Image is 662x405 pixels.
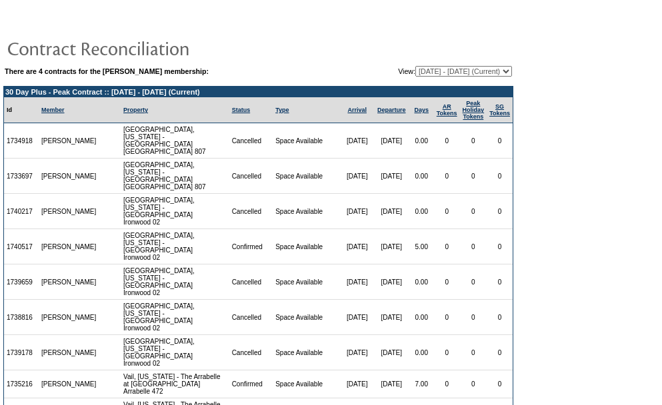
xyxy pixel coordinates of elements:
td: 0 [487,335,513,370]
td: Cancelled [229,264,273,300]
td: Cancelled [229,123,273,159]
td: [DATE] [374,159,409,194]
td: 0 [460,159,487,194]
td: [GEOGRAPHIC_DATA], [US_STATE] - [GEOGRAPHIC_DATA] Ironwood 02 [121,194,229,229]
td: [DATE] [340,300,373,335]
td: 0.00 [409,264,434,300]
td: [PERSON_NAME] [39,159,99,194]
td: [DATE] [374,370,409,398]
td: [DATE] [340,123,373,159]
td: 0.00 [409,123,434,159]
td: [DATE] [374,335,409,370]
td: [GEOGRAPHIC_DATA], [US_STATE] - [GEOGRAPHIC_DATA] [GEOGRAPHIC_DATA] 807 [121,123,229,159]
td: 0 [487,159,513,194]
td: 0 [434,335,460,370]
td: [PERSON_NAME] [39,300,99,335]
a: Peak HolidayTokens [463,100,485,120]
td: 0 [487,194,513,229]
img: pgTtlContractReconciliation.gif [7,35,273,61]
td: 0 [460,229,487,264]
td: Vail, [US_STATE] - The Arrabelle at [GEOGRAPHIC_DATA] Arrabelle 472 [121,370,229,398]
a: SGTokens [489,103,510,117]
td: [DATE] [374,229,409,264]
a: Member [41,107,65,113]
td: 0 [487,229,513,264]
td: [DATE] [340,335,373,370]
b: There are 4 contracts for the [PERSON_NAME] membership: [5,67,209,75]
td: [DATE] [340,264,373,300]
a: Property [123,107,148,113]
td: [GEOGRAPHIC_DATA], [US_STATE] - [GEOGRAPHIC_DATA] Ironwood 02 [121,229,229,264]
td: 0 [434,300,460,335]
td: Cancelled [229,194,273,229]
td: [PERSON_NAME] [39,335,99,370]
td: [GEOGRAPHIC_DATA], [US_STATE] - [GEOGRAPHIC_DATA] Ironwood 02 [121,335,229,370]
td: 0 [460,194,487,229]
a: ARTokens [437,103,457,117]
td: 0 [434,370,460,398]
td: 0 [487,264,513,300]
td: [PERSON_NAME] [39,123,99,159]
a: Status [232,107,251,113]
td: Confirmed [229,229,273,264]
td: Space Available [273,300,340,335]
td: [DATE] [340,194,373,229]
td: Space Available [273,229,340,264]
td: [DATE] [374,300,409,335]
a: Type [275,107,289,113]
td: Id [4,97,39,123]
td: [DATE] [374,194,409,229]
td: [GEOGRAPHIC_DATA], [US_STATE] - [GEOGRAPHIC_DATA] [GEOGRAPHIC_DATA] 807 [121,159,229,194]
td: [DATE] [340,159,373,194]
td: [DATE] [374,264,409,300]
td: 0 [487,300,513,335]
a: Departure [377,107,406,113]
td: [DATE] [340,229,373,264]
td: [DATE] [340,370,373,398]
td: 1739178 [4,335,39,370]
td: Space Available [273,159,340,194]
td: 1739659 [4,264,39,300]
td: 7.00 [409,370,434,398]
td: 0 [434,123,460,159]
td: 0.00 [409,300,434,335]
td: 0 [434,229,460,264]
td: 5.00 [409,229,434,264]
td: 0 [434,159,460,194]
td: 0 [460,300,487,335]
td: Space Available [273,123,340,159]
td: Confirmed [229,370,273,398]
td: Cancelled [229,159,273,194]
td: Cancelled [229,300,273,335]
td: 1733697 [4,159,39,194]
td: [PERSON_NAME] [39,229,99,264]
td: View: [331,66,512,77]
td: [PERSON_NAME] [39,370,99,398]
td: 0.00 [409,159,434,194]
td: Space Available [273,264,340,300]
td: 0 [487,123,513,159]
td: 0 [487,370,513,398]
td: 0 [460,370,487,398]
td: 1740217 [4,194,39,229]
td: Space Available [273,370,340,398]
td: 1740517 [4,229,39,264]
a: Days [414,107,429,113]
td: [GEOGRAPHIC_DATA], [US_STATE] - [GEOGRAPHIC_DATA] Ironwood 02 [121,300,229,335]
td: [DATE] [374,123,409,159]
td: 0.00 [409,194,434,229]
td: 0 [460,264,487,300]
td: 1738816 [4,300,39,335]
td: 0 [434,194,460,229]
td: 0 [460,123,487,159]
td: 0 [460,335,487,370]
td: [PERSON_NAME] [39,264,99,300]
td: Cancelled [229,335,273,370]
td: 0.00 [409,335,434,370]
td: 0 [434,264,460,300]
td: 1734918 [4,123,39,159]
td: [PERSON_NAME] [39,194,99,229]
td: 1735216 [4,370,39,398]
td: Space Available [273,194,340,229]
td: [GEOGRAPHIC_DATA], [US_STATE] - [GEOGRAPHIC_DATA] Ironwood 02 [121,264,229,300]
